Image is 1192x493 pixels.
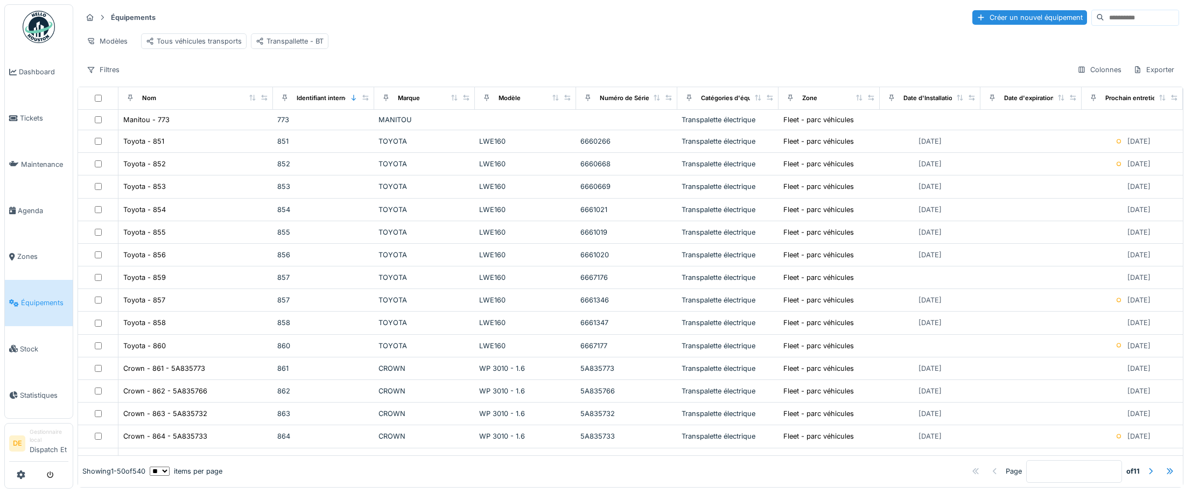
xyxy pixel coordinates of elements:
div: Marque [398,94,420,103]
div: [DATE] [918,250,942,260]
div: Catégories d'équipement [701,94,776,103]
div: LWE160 [479,341,572,351]
div: LWE160 [479,159,572,169]
div: Transpalette électrique [682,159,774,169]
div: TOYOTA [378,341,471,351]
div: Toyota - 857 [123,295,165,305]
div: Fleet - parc véhicules [783,159,854,169]
div: 864 [277,431,370,441]
div: Zone [802,94,817,103]
div: Fleet - parc véhicules [783,409,854,419]
div: Crown - 864 - 5A835733 [123,431,207,441]
div: 5A835766 [580,386,673,396]
div: Transpalette électrique [682,205,774,215]
a: DE Gestionnaire localDispatch Et [9,428,68,462]
div: CROWN [378,386,471,396]
div: 854 [277,205,370,215]
div: LWE160 [479,136,572,146]
div: Toyota - 852 [123,159,166,169]
div: WP 3010 - 1.6 [479,409,572,419]
div: Transpalette électrique [682,431,774,441]
div: Toyota - 851 [123,136,164,146]
div: 858 [277,318,370,328]
div: LWE160 [479,181,572,192]
span: Agenda [18,206,68,216]
div: [DATE] [1127,272,1151,283]
div: TOYOTA [378,159,471,169]
div: Gestionnaire local [30,428,68,445]
div: TOYOTA [378,227,471,237]
div: [DATE] [1127,386,1151,396]
div: WP 3010 - 1.6 [479,386,572,396]
div: CROWN [378,409,471,419]
div: WP 3010 - 1.6 [479,431,572,441]
div: [DATE] [1127,295,1151,305]
div: 6667176 [580,272,673,283]
div: [DATE] [918,363,942,374]
div: Transpalette électrique [682,136,774,146]
div: Transpalette électrique [682,272,774,283]
div: [DATE] [918,409,942,419]
div: [DATE] [1127,363,1151,374]
div: [DATE] [918,181,942,192]
li: DE [9,435,25,452]
div: Toyota - 858 [123,318,166,328]
div: TOYOTA [378,136,471,146]
div: Fleet - parc véhicules [783,250,854,260]
div: Date d'expiration [1004,94,1054,103]
div: TOYOTA [378,205,471,215]
div: Transpallette - BT [256,36,324,46]
div: Numéro de Série [600,94,649,103]
div: Toyota - 860 [123,341,166,351]
div: Fleet - parc véhicules [783,227,854,237]
strong: of 11 [1126,466,1140,476]
div: Transpalette électrique [682,250,774,260]
li: Dispatch Et [30,428,68,459]
div: 857 [277,272,370,283]
div: TOYOTA [378,295,471,305]
div: [DATE] [918,159,942,169]
div: Fleet - parc véhicules [783,115,854,125]
div: Exporter [1128,62,1179,78]
div: Tous véhicules transports [146,36,242,46]
div: Crown - 863 - 5A835732 [123,409,207,419]
a: Équipements [5,280,73,326]
div: Transpalette électrique [682,386,774,396]
div: [DATE] [1127,431,1151,441]
div: Page [1006,466,1022,476]
div: LWE160 [479,227,572,237]
div: 5A835774 [580,454,673,464]
div: Toyota - 853 [123,181,166,192]
a: Zones [5,234,73,280]
div: Colonnes [1072,62,1126,78]
div: Toyota - 855 [123,227,166,237]
div: 5A835773 [580,363,673,374]
div: Crown - 861 - 5A835773 [123,363,205,374]
div: 865 [277,454,370,464]
div: CROWN [378,454,471,464]
div: LWE160 [479,272,572,283]
div: Modèle [499,94,521,103]
div: Toyota - 854 [123,205,166,215]
div: Transpalette électrique [682,181,774,192]
div: Nom [142,94,156,103]
div: Transpalette électrique [682,454,774,464]
div: 6661021 [580,205,673,215]
div: Transpalette électrique [682,363,774,374]
div: Transpalette électrique [682,318,774,328]
div: [DATE] [1127,409,1151,419]
div: [DATE] [1127,181,1151,192]
div: 773 [277,115,370,125]
div: [DATE] [1127,136,1151,146]
div: 856 [277,250,370,260]
div: Crown - 865 - 5A835774 [123,454,206,464]
div: [DATE] [918,318,942,328]
a: Stock [5,326,73,372]
div: Transpalette électrique [682,341,774,351]
div: Transpalette électrique [682,295,774,305]
div: 863 [277,409,370,419]
div: 6661020 [580,250,673,260]
div: Fleet - parc véhicules [783,318,854,328]
div: LWE160 [479,205,572,215]
div: [DATE] [1127,227,1151,237]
